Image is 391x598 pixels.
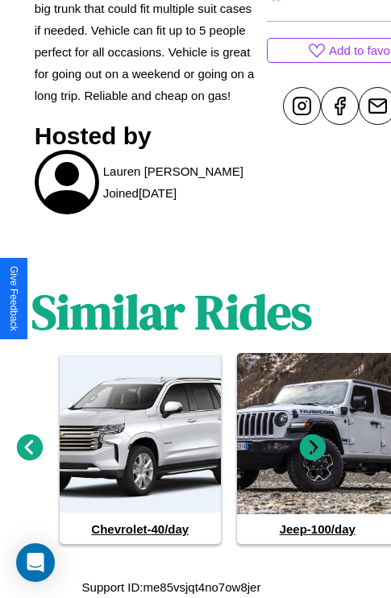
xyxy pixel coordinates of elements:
[103,182,177,204] p: Joined [DATE]
[60,353,221,544] a: Chevrolet-40/day
[82,576,261,598] p: Support ID: me85vsjqt4no7ow8jer
[103,160,243,182] p: Lauren [PERSON_NAME]
[35,123,259,150] h3: Hosted by
[8,266,19,331] div: Give Feedback
[60,514,221,544] h4: Chevrolet - 40 /day
[31,279,312,345] h1: Similar Rides
[16,543,55,582] div: Open Intercom Messenger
